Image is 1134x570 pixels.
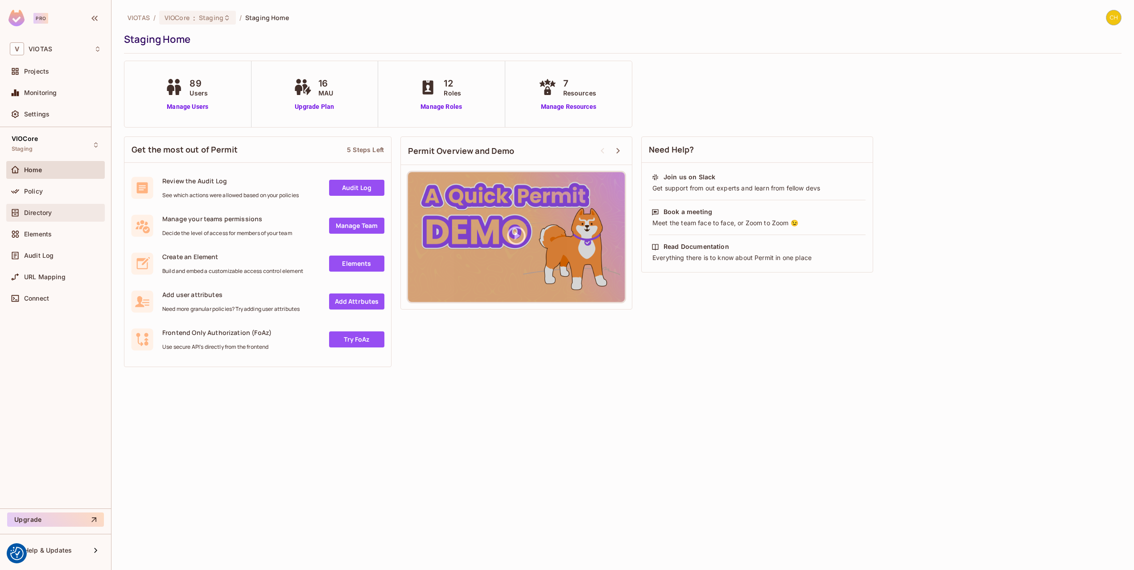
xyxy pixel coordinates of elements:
[24,231,52,238] span: Elements
[24,166,42,173] span: Home
[162,230,292,237] span: Decide the level of access for members of your team
[153,13,156,22] li: /
[7,512,104,527] button: Upgrade
[162,215,292,223] span: Manage your teams permissions
[24,252,54,259] span: Audit Log
[664,242,729,251] div: Read Documentation
[444,77,461,90] span: 12
[239,13,242,22] li: /
[318,88,333,98] span: MAU
[124,33,1117,46] div: Staging Home
[199,13,223,22] span: Staging
[408,145,515,157] span: Permit Overview and Demo
[165,13,190,22] span: VIOCore
[162,290,300,299] span: Add user attributes
[132,144,238,155] span: Get the most out of Permit
[444,88,461,98] span: Roles
[652,219,863,227] div: Meet the team face to face, or Zoom to Zoom 😉
[24,68,49,75] span: Projects
[24,547,72,554] span: Help & Updates
[162,177,299,185] span: Review the Audit Log
[329,218,384,234] a: Manage Team
[417,102,466,112] a: Manage Roles
[664,207,712,216] div: Book a meeting
[24,295,49,302] span: Connect
[24,273,66,281] span: URL Mapping
[162,192,299,199] span: See which actions were allowed based on your policies
[8,10,25,26] img: SReyMgAAAABJRU5ErkJggg==
[128,13,150,22] span: the active workspace
[24,188,43,195] span: Policy
[1106,10,1121,25] img: christie.molloy@viotas.com
[649,144,694,155] span: Need Help?
[652,253,863,262] div: Everything there is to know about Permit in one place
[162,328,272,337] span: Frontend Only Authorization (FoAz)
[190,77,208,90] span: 89
[10,547,24,560] button: Consent Preferences
[329,180,384,196] a: Audit Log
[563,88,596,98] span: Resources
[29,45,52,53] span: Workspace: VIOTAS
[162,306,300,313] span: Need more granular policies? Try adding user attributes
[24,209,52,216] span: Directory
[329,293,384,310] a: Add Attrbutes
[10,42,24,55] span: V
[162,268,303,275] span: Build and embed a customizable access control element
[33,13,48,24] div: Pro
[652,184,863,193] div: Get support from out experts and learn from fellow devs
[10,547,24,560] img: Revisit consent button
[12,135,38,142] span: VIOCore
[664,173,715,182] div: Join us on Slack
[245,13,289,22] span: Staging Home
[536,102,601,112] a: Manage Resources
[24,89,57,96] span: Monitoring
[563,77,596,90] span: 7
[329,256,384,272] a: Elements
[12,145,33,153] span: Staging
[190,88,208,98] span: Users
[329,331,384,347] a: Try FoAz
[193,14,196,21] span: :
[292,102,338,112] a: Upgrade Plan
[318,77,333,90] span: 16
[162,252,303,261] span: Create an Element
[162,343,272,351] span: Use secure API's directly from the frontend
[347,145,384,154] div: 5 Steps Left
[163,102,212,112] a: Manage Users
[24,111,49,118] span: Settings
